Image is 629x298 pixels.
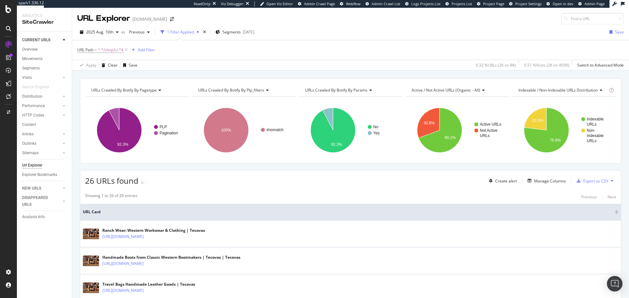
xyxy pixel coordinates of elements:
[22,140,36,147] div: Outlinks
[260,1,293,6] a: Open Viz Editor
[405,102,509,158] svg: A chart.
[495,178,517,184] div: Create alert
[581,194,597,200] div: Previous
[524,62,569,68] div: 0.51 % Visits ( 2K on 405K )
[577,62,624,68] div: Switch to Advanced Mode
[99,60,118,70] button: Clear
[299,102,403,158] svg: A chart.
[581,193,597,201] button: Previous
[117,142,128,147] text: 92.3%
[158,27,202,37] button: 1 Filter Applied
[102,233,144,240] a: [URL][DOMAIN_NAME]
[476,62,516,68] div: 0.32 % URLs ( 26 on 8K )
[304,1,335,6] span: Admin Crawl Page
[77,60,96,70] button: Apply
[574,176,608,186] button: Export as CSV
[346,1,361,6] span: Webflow
[445,1,472,6] a: Projects List
[561,13,624,24] input: Find a URL
[483,1,504,6] span: Project Page
[243,29,254,35] div: [DATE]
[405,1,441,6] a: Logs Projects List
[102,281,195,287] div: Travel Bags Handmade Leather Goods | Tecovas
[22,194,55,208] div: DISAPPEARED URLS
[121,29,126,35] span: vs
[98,45,123,55] span: ^.*/shop/c/.*$
[22,121,67,128] a: Content
[83,282,99,293] img: main image
[121,60,137,70] button: Save
[298,1,335,6] a: Admin Crawl Page
[22,131,61,138] a: Inlinks
[452,1,472,6] span: Projects List
[480,133,490,138] text: URLs
[22,194,61,208] a: DISAPPEARED URLS
[90,85,183,95] h4: URLs Crawled By Botify By pagetype
[85,102,189,158] div: A chart.
[22,214,67,220] a: Analysis Info
[22,84,56,91] a: Search Engines
[587,122,597,127] text: URLs
[587,128,595,133] text: Non-
[141,182,144,184] img: Equal
[615,29,624,35] div: Save
[366,1,400,6] a: Admin Crawl List
[22,56,67,62] a: Movements
[373,125,379,129] text: No
[331,142,342,147] text: 92.3%
[91,87,157,93] span: URLs Crawled By Botify By pagetype
[102,260,144,267] a: [URL][DOMAIN_NAME]
[583,178,608,184] div: Export as CSV
[86,29,113,35] span: 2025 Aug. 10th
[202,29,207,35] div: times
[22,162,42,169] div: Url Explorer
[22,74,32,81] div: Visits
[445,135,456,140] text: 69.2%
[197,85,290,95] h4: URLs Crawled By Botify By plp_filters
[83,255,99,266] img: main image
[83,209,613,215] span: URL Card
[22,56,43,62] div: Movements
[266,128,284,132] text: #nomatch
[587,139,597,143] text: URLs
[373,131,380,135] text: Yes
[83,229,99,239] img: main image
[145,180,146,185] div: -
[22,131,33,138] div: Inlinks
[85,175,138,186] span: 26 URLs found
[86,62,96,68] div: Apply
[305,87,367,93] span: URLs Crawled By Botify By params
[85,193,137,201] div: Showing 1 to 26 of 26 entries
[480,128,497,133] text: Not Active
[192,102,296,158] div: A chart.
[22,150,39,156] div: Sitemaps
[126,27,152,37] button: Previous
[266,1,293,6] span: Open Viz Editor
[546,1,573,6] a: Open in dev
[534,178,566,184] div: Manage Columns
[221,1,244,6] div: Viz Debugger:
[102,255,240,260] div: Handmade Boots from Classic Western Bootmakers | Tecovas | Tecovas
[126,29,145,35] span: Previous
[133,16,167,22] div: [DOMAIN_NAME]
[160,131,178,135] text: Pagination
[77,47,94,53] span: URL Path
[587,133,604,138] text: Indexable
[22,112,44,119] div: HTTP Codes
[553,1,573,6] span: Open in dev
[77,13,130,24] div: URL Explorer
[411,1,441,6] span: Logs Projects List
[22,19,67,26] div: SiteCrawler
[198,87,264,93] span: URLs Crawled By Botify By plp_filters
[22,121,36,128] div: Content
[512,102,616,158] svg: A chart.
[22,37,61,43] a: CURRENT URLS
[515,1,542,6] span: Project Settings
[22,185,41,192] div: NEW URLS
[22,93,61,100] a: Distribution
[575,60,624,70] button: Switch to Advanced Mode
[221,128,231,132] text: 100%
[160,125,167,129] text: PLP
